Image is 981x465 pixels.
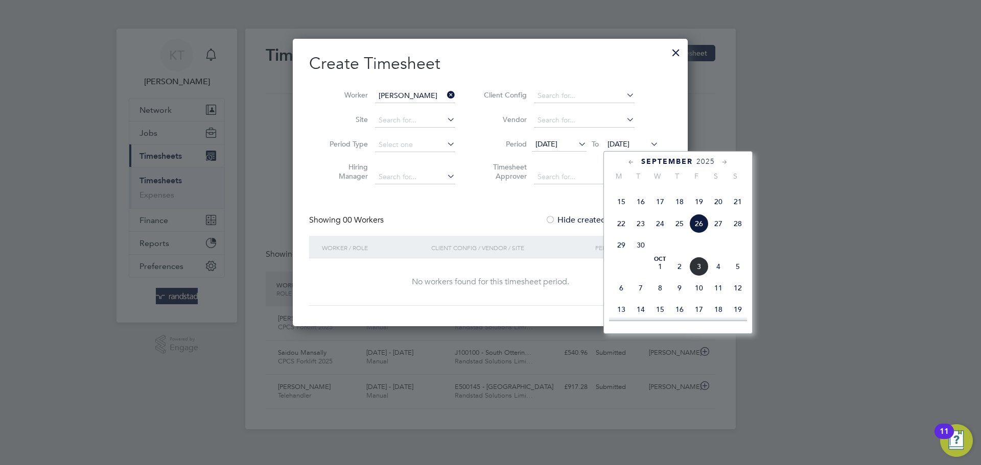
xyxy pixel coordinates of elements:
span: 1 [650,257,670,276]
span: 16 [631,192,650,211]
span: 19 [728,300,748,319]
span: 16 [670,300,689,319]
span: T [667,172,687,181]
label: Timesheet Approver [481,162,527,181]
h2: Create Timesheet [309,53,671,75]
span: M [609,172,628,181]
label: Period [481,139,527,149]
label: Site [322,115,368,124]
div: Period [593,236,661,259]
span: 3 [689,257,709,276]
span: 8 [650,278,670,298]
span: 30 [631,235,650,255]
span: 27 [709,214,728,233]
span: 25 [670,214,689,233]
span: 11 [709,278,728,298]
label: Hiring Manager [322,162,368,181]
span: 5 [728,257,748,276]
span: S [726,172,745,181]
span: 21 [728,192,748,211]
div: Client Config / Vendor / Site [429,236,593,259]
span: [DATE] [608,139,629,149]
span: September [641,157,693,166]
span: 18 [709,300,728,319]
span: 20 [709,192,728,211]
span: 12 [728,278,748,298]
input: Search for... [375,170,455,184]
span: 4 [709,257,728,276]
label: Worker [322,90,368,100]
span: W [648,172,667,181]
span: T [628,172,648,181]
span: 18 [670,192,689,211]
span: 9 [670,278,689,298]
span: Oct [650,257,670,262]
span: 2 [670,257,689,276]
input: Search for... [534,170,635,184]
span: To [589,137,602,151]
span: F [687,172,706,181]
input: Search for... [375,113,455,128]
span: 22 [612,214,631,233]
span: 17 [650,192,670,211]
label: Vendor [481,115,527,124]
input: Search for... [534,113,635,128]
span: 14 [631,300,650,319]
span: 17 [689,300,709,319]
span: 23 [631,214,650,233]
span: 00 Workers [343,215,384,225]
span: 7 [631,278,650,298]
span: 6 [612,278,631,298]
span: 28 [728,214,748,233]
label: Client Config [481,90,527,100]
div: Showing [309,215,386,226]
input: Select one [375,138,455,152]
label: Period Type [322,139,368,149]
div: No workers found for this timesheet period. [319,277,661,287]
span: S [706,172,726,181]
span: 15 [612,192,631,211]
span: 13 [612,300,631,319]
span: 29 [612,235,631,255]
button: Open Resource Center, 11 new notifications [940,424,973,457]
span: 15 [650,300,670,319]
span: [DATE] [535,139,557,149]
input: Search for... [534,89,635,103]
span: 24 [650,214,670,233]
span: 26 [689,214,709,233]
label: Hide created timesheets [545,215,649,225]
div: Worker / Role [319,236,429,259]
span: 10 [689,278,709,298]
span: 19 [689,192,709,211]
input: Search for... [375,89,455,103]
span: 2025 [696,157,715,166]
div: 11 [940,431,949,445]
